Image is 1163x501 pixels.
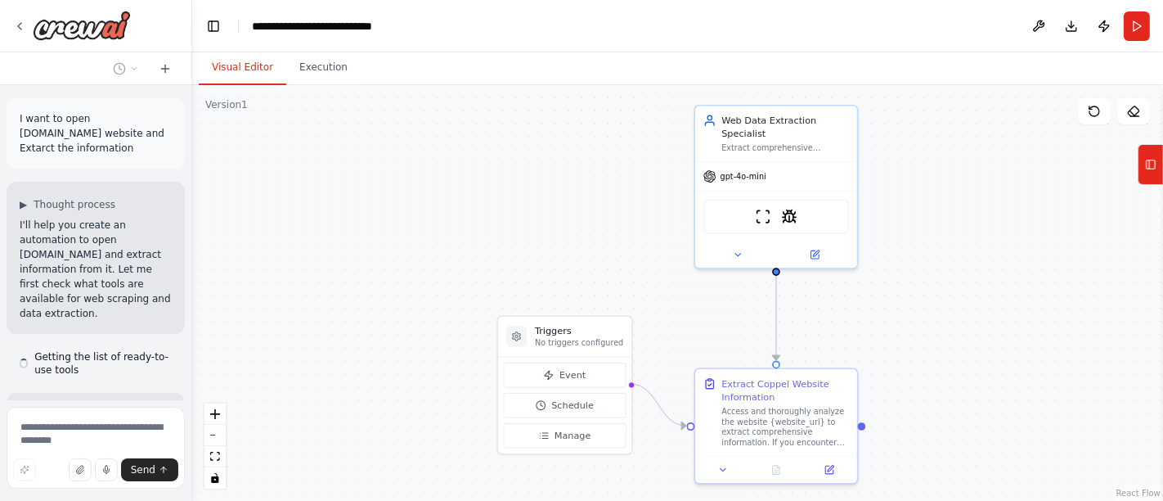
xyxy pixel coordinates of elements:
[770,261,783,360] g: Edge from ad8a6a11-a743-4f2c-9785-a6ecb3215ef1 to b638e516-2661-4668-b34e-473706683f4e
[20,111,172,156] p: I want to open [DOMAIN_NAME] website and Extarct the information
[721,143,849,154] div: Extract comprehensive information from websites, particularly focusing on product details, pricin...
[131,463,155,476] span: Send
[205,98,248,111] div: Version 1
[204,446,226,467] button: fit view
[204,404,226,425] button: zoom in
[694,105,859,269] div: Web Data Extraction SpecialistExtract comprehensive information from websites, particularly focus...
[95,458,118,481] button: Click to speak your automation idea
[34,350,172,377] span: Getting the list of ready-to-use tools
[782,209,797,224] img: SpiderTool
[69,458,92,481] button: Upload files
[535,338,623,349] p: No triggers configured
[20,198,115,211] button: ▶Thought process
[721,406,849,448] div: Access and thoroughly analyze the website {website_url} to extract comprehensive information. If ...
[152,59,178,79] button: Start a new chat
[121,458,178,481] button: Send
[20,218,172,321] p: I'll help you create an automation to open [DOMAIN_NAME] and extract information from it. Let me ...
[806,462,851,477] button: Open in side panel
[286,51,361,85] button: Execution
[20,198,27,211] span: ▶
[755,209,770,224] img: ScrapeWebsiteTool
[778,247,852,263] button: Open in side panel
[13,458,36,481] button: Improve this prompt
[694,368,859,485] div: Extract Coppel Website InformationAccess and thoroughly analyze the website {website_url} to extr...
[631,377,686,432] g: Edge from triggers to b638e516-2661-4668-b34e-473706683f4e
[33,11,131,40] img: Logo
[202,15,225,38] button: Hide left sidebar
[34,198,115,211] span: Thought process
[252,18,411,34] nav: breadcrumb
[555,429,591,442] span: Manage
[721,377,849,404] div: Extract Coppel Website Information
[199,51,286,85] button: Visual Editor
[204,425,226,446] button: zoom out
[721,171,766,182] span: gpt-4o-mini
[503,423,626,449] button: Manage
[503,393,626,418] button: Schedule
[535,324,623,337] h3: Triggers
[551,399,594,412] span: Schedule
[503,363,626,388] button: Event
[204,404,226,489] div: React Flow controls
[204,467,226,489] button: toggle interactivity
[496,315,632,454] div: TriggersNo triggers configuredEventScheduleManage
[748,462,804,477] button: No output available
[559,368,586,381] span: Event
[721,114,849,140] div: Web Data Extraction Specialist
[1116,489,1161,498] a: React Flow attribution
[106,59,146,79] button: Switch to previous chat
